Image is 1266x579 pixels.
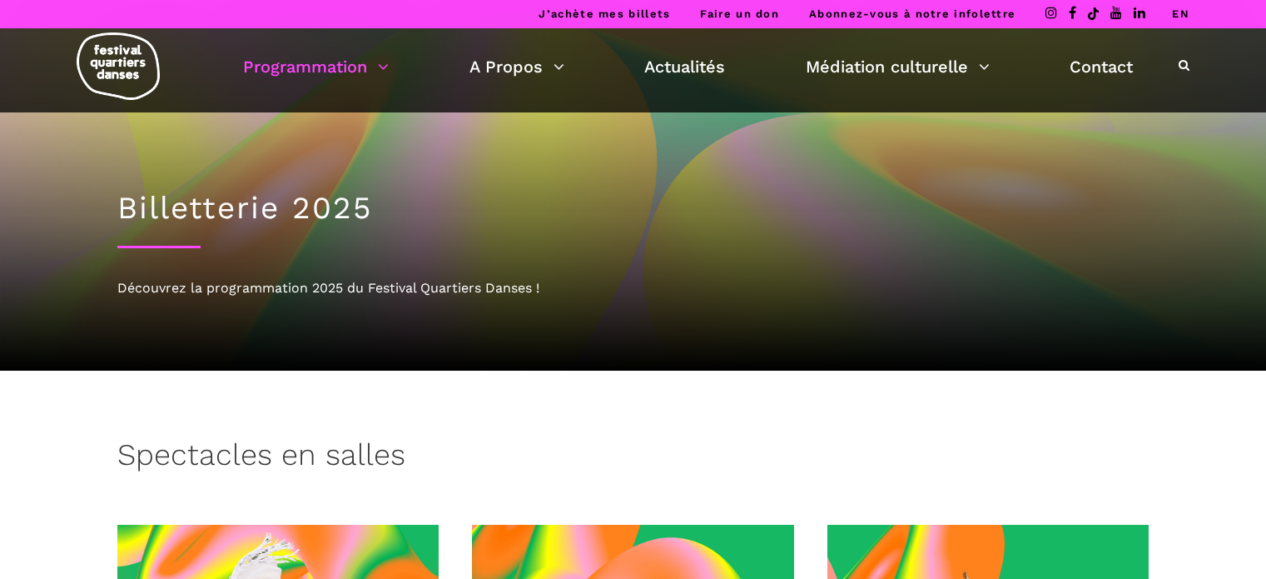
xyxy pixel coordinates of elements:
[539,7,670,20] a: J’achète mes billets
[117,277,1149,299] div: Découvrez la programmation 2025 du Festival Quartiers Danses !
[243,52,389,81] a: Programmation
[1070,52,1133,81] a: Contact
[117,437,405,479] h3: Spectacles en salles
[469,52,564,81] a: A Propos
[700,7,779,20] a: Faire un don
[1172,7,1189,20] a: EN
[117,190,1149,227] h1: Billetterie 2025
[644,52,725,81] a: Actualités
[809,7,1015,20] a: Abonnez-vous à notre infolettre
[806,52,990,81] a: Médiation culturelle
[77,32,160,100] img: logo-fqd-med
